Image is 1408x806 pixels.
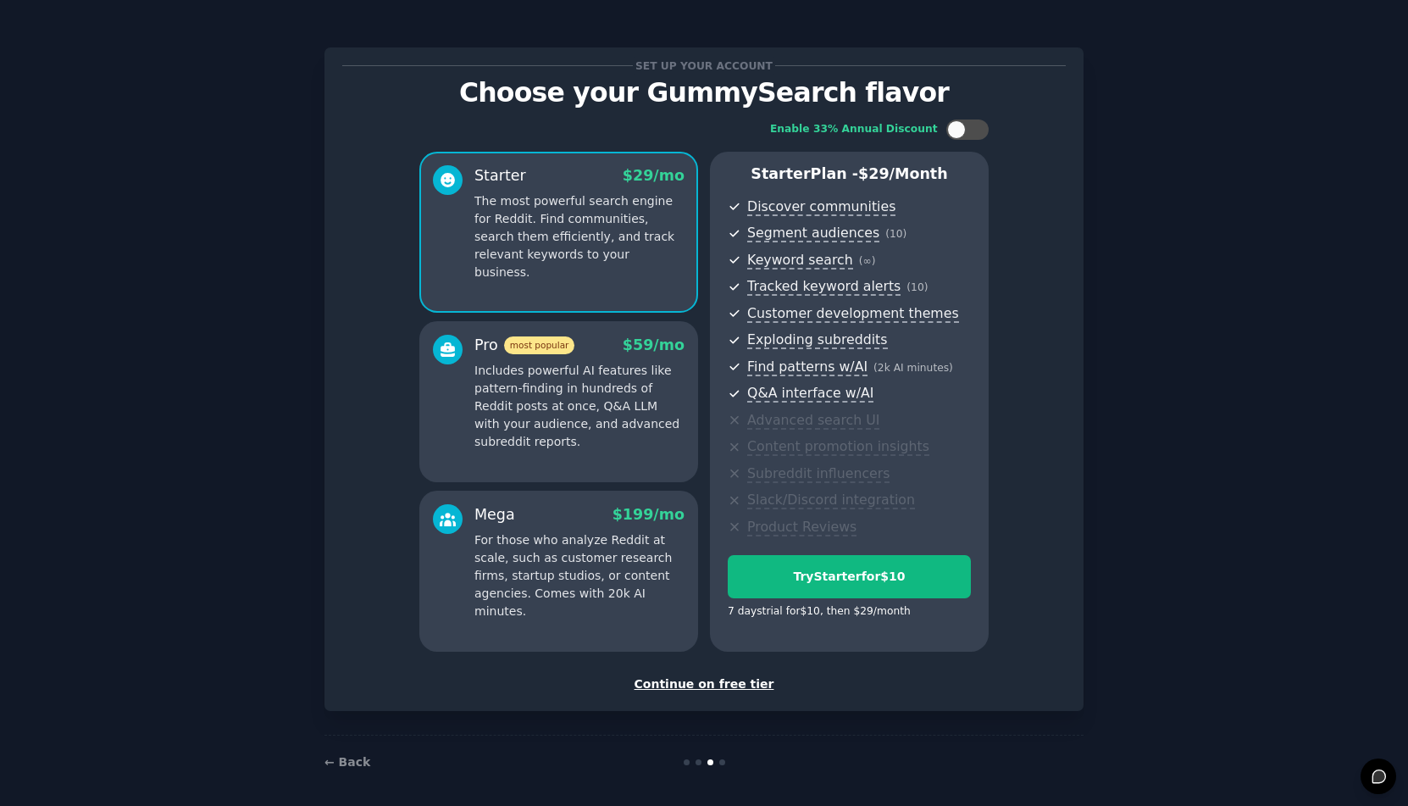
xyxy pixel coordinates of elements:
[474,335,574,356] div: Pro
[885,228,906,240] span: ( 10 )
[770,122,938,137] div: Enable 33% Annual Discount
[858,165,948,182] span: $ 29 /month
[747,198,895,216] span: Discover communities
[623,167,685,184] span: $ 29 /mo
[747,305,959,323] span: Customer development themes
[324,755,370,769] a: ← Back
[873,362,953,374] span: ( 2k AI minutes )
[474,165,526,186] div: Starter
[747,225,879,242] span: Segment audiences
[342,675,1066,693] div: Continue on free tier
[747,412,879,430] span: Advanced search UI
[728,164,971,185] p: Starter Plan -
[747,519,856,536] span: Product Reviews
[474,531,685,620] p: For those who analyze Reddit at scale, such as customer research firms, startup studios, or conte...
[747,252,853,270] span: Keyword search
[623,336,685,353] span: $ 59 /mo
[474,362,685,451] p: Includes powerful AI features like pattern-finding in hundreds of Reddit posts at once, Q&A LLM w...
[728,555,971,598] button: TryStarterfor$10
[504,336,575,354] span: most popular
[747,465,890,483] span: Subreddit influencers
[342,78,1066,108] p: Choose your GummySearch flavor
[747,385,873,403] span: Q&A interface w/AI
[613,506,685,523] span: $ 199 /mo
[747,278,901,296] span: Tracked keyword alerts
[474,192,685,281] p: The most powerful search engine for Reddit. Find communities, search them efficiently, and track ...
[747,492,915,509] span: Slack/Discord integration
[474,504,515,525] div: Mega
[728,604,911,620] div: 7 days trial for $10 , then $ 29 /month
[633,57,776,75] span: Set up your account
[747,359,868,376] span: Find patterns w/AI
[906,281,928,293] span: ( 10 )
[747,331,887,349] span: Exploding subreddits
[729,568,970,586] div: Try Starter for $10
[747,438,929,456] span: Content promotion insights
[859,255,876,267] span: ( ∞ )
